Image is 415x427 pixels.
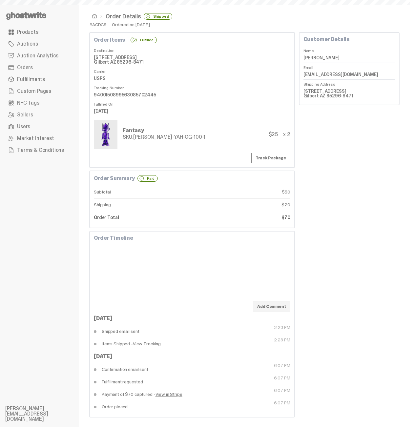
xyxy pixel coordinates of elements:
[17,89,51,94] span: Custom Pages
[5,26,73,38] a: Products
[303,63,395,70] dt: Email
[17,65,33,70] span: Orders
[112,22,150,27] div: Ordered on [DATE]
[303,53,395,63] dd: [PERSON_NAME]
[137,175,158,182] div: Paid
[17,77,45,82] span: Fulfillments
[192,376,290,388] dt: 6:07 PM
[192,211,290,224] dd: $70
[94,106,290,116] dd: [DATE]
[192,363,290,376] dt: 6:07 PM
[94,376,192,388] dd: Fulfillment requested
[17,53,58,58] span: Auction Analytics
[192,325,290,337] dt: 2:23 PM
[94,90,290,100] dd: 9400150899563085702445
[94,400,192,413] dd: Order placed
[192,388,290,400] dt: 6:07 PM
[5,85,73,97] a: Custom Pages
[94,67,290,73] dt: Carrier
[17,30,38,35] span: Products
[144,13,173,20] div: Shipped
[303,79,395,86] dt: Shipping Address
[17,136,54,141] span: Market Interest
[94,83,290,90] dt: Tracking Number
[94,37,125,43] b: Order Items
[97,13,172,20] li: Order Details
[303,86,395,101] dd: [STREET_ADDRESS] Gilbert AZ 85296-8471
[5,406,84,422] li: [PERSON_NAME][EMAIL_ADDRESS][DOMAIN_NAME]
[269,132,278,137] div: $25
[283,132,290,137] div: x 2
[94,46,290,52] dt: Destination
[17,112,33,117] span: Sellers
[156,392,182,396] a: View in Stripe
[94,354,290,359] div: [DATE]
[94,234,133,241] b: Order Timeline
[94,388,192,400] dd: Payment of $70 captured -
[5,97,73,109] a: NFC Tags
[95,121,116,148] img: Yahoo-HG---1.png
[303,70,395,79] dd: [EMAIL_ADDRESS][DOMAIN_NAME]
[94,198,192,211] dt: Shipping
[89,22,107,27] div: #ACDC9
[123,133,133,140] span: SKU:
[17,148,64,153] span: Terms & Conditions
[123,128,205,133] div: Fantasy
[131,37,157,43] div: Fulfilled
[94,73,290,83] dd: USPS
[5,73,73,85] a: Fulfillments
[94,176,135,181] b: Order Summary
[192,400,290,413] dt: 6:07 PM
[133,341,161,346] a: View Tracking
[94,337,192,350] dd: Items Shipped -
[5,38,73,50] a: Auctions
[94,100,290,106] dt: Fulfilled On
[94,211,192,224] dt: Order Total
[5,62,73,73] a: Orders
[94,186,192,198] dt: Subtotal
[123,134,205,140] div: [PERSON_NAME]-YAH-OG-100-1
[253,301,290,312] button: Add Comment
[303,46,395,53] dt: Name
[17,41,38,47] span: Auctions
[5,121,73,132] a: Users
[17,100,39,106] span: NFC Tags
[94,52,290,67] dd: [STREET_ADDRESS] Gilbert AZ 85296-8471
[94,325,192,337] dd: Shipped email sent
[303,36,350,43] b: Customer Details
[5,50,73,62] a: Auction Analytics
[94,316,290,321] div: [DATE]
[5,132,73,144] a: Market Interest
[17,124,30,129] span: Users
[192,198,290,211] dd: $20
[192,186,290,198] dd: $50
[251,153,290,163] a: Track Package
[192,337,290,350] dt: 2:23 PM
[94,363,192,376] dd: Confirmation email sent
[5,144,73,156] a: Terms & Conditions
[5,109,73,121] a: Sellers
